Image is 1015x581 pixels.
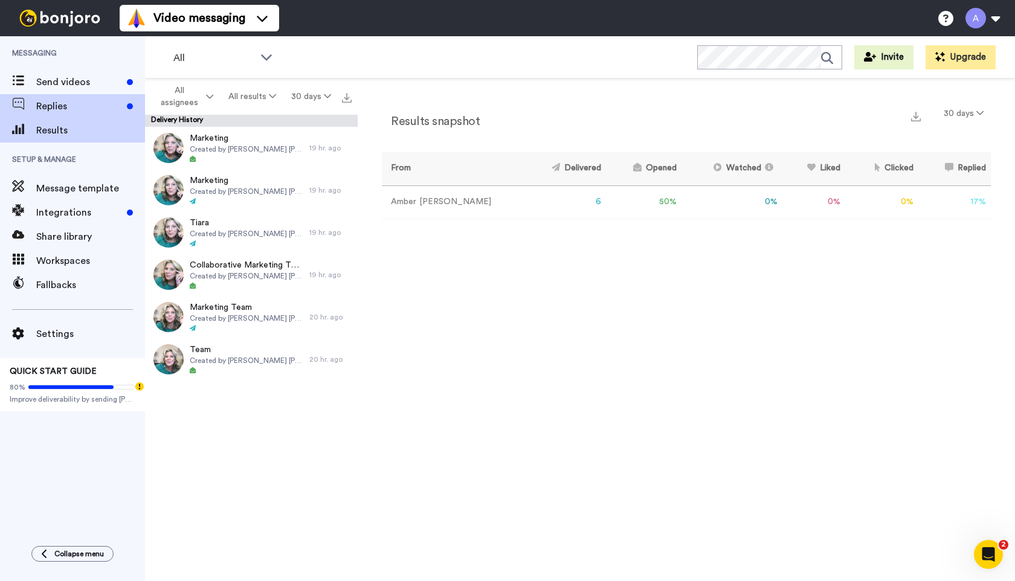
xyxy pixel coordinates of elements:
span: Results [36,123,145,138]
button: All results [221,86,284,108]
div: 20 hr. ago [309,355,352,364]
span: Marketing [190,175,303,187]
span: Created by [PERSON_NAME] [PERSON_NAME] [190,229,303,239]
th: From [382,152,523,185]
span: Send videos [36,75,122,89]
div: 19 hr. ago [309,185,352,195]
th: Opened [606,152,681,185]
td: 50 % [606,185,681,219]
span: QUICK START GUIDE [10,367,97,376]
td: 6 [523,185,606,219]
td: Amber [PERSON_NAME] [382,185,523,219]
span: Marketing [190,132,303,144]
button: Export all results that match these filters now. [338,88,355,106]
a: MarketingCreated by [PERSON_NAME] [PERSON_NAME]19 hr. ago [145,169,358,211]
img: 5091c9de-d15a-45f2-a240-cac0a3ee2374-thumb.jpg [153,175,184,205]
span: Team [190,344,303,356]
img: bj-logo-header-white.svg [14,10,105,27]
td: 0 % [681,185,782,219]
a: Collaborative Marketing TeamCreated by [PERSON_NAME] [PERSON_NAME]19 hr. ago [145,254,358,296]
th: Liked [782,152,845,185]
span: Marketing Team [190,301,303,313]
span: Created by [PERSON_NAME] [PERSON_NAME] [190,271,303,281]
button: All assignees [147,80,221,114]
a: TeamCreated by [PERSON_NAME] [PERSON_NAME]20 hr. ago [145,338,358,380]
span: Workspaces [36,254,145,268]
span: Share library [36,230,145,244]
span: Fallbacks [36,278,145,292]
div: Delivery History [145,115,358,127]
span: Created by [PERSON_NAME] [PERSON_NAME] [190,356,303,365]
td: 0 % [845,185,918,219]
span: Created by [PERSON_NAME] [PERSON_NAME] [190,313,303,323]
td: 17 % [918,185,991,219]
h2: Results snapshot [382,115,480,128]
a: TiaraCreated by [PERSON_NAME] [PERSON_NAME]19 hr. ago [145,211,358,254]
span: 2 [999,540,1008,550]
span: Settings [36,327,145,341]
span: Replies [36,99,122,114]
span: Created by [PERSON_NAME] [PERSON_NAME] [190,187,303,196]
div: 19 hr. ago [309,270,352,280]
span: Message template [36,181,145,196]
span: Collapse menu [54,549,104,559]
button: Collapse menu [31,546,114,562]
img: 087850f0-a3c4-453c-a56c-90729ce81bd4-thumb.jpg [153,344,184,374]
div: 20 hr. ago [309,312,352,322]
div: Tooltip anchor [134,381,145,392]
iframe: Intercom live chat [974,540,1003,569]
button: Export a summary of each team member’s results that match this filter now. [907,107,924,124]
span: Integrations [36,205,122,220]
img: export.svg [911,112,921,121]
th: Watched [681,152,782,185]
button: Upgrade [926,45,996,69]
span: Tiara [190,217,303,229]
th: Delivered [523,152,606,185]
span: Improve deliverability by sending [PERSON_NAME]’s from your own email [10,394,135,404]
img: vm-color.svg [127,8,146,28]
img: 39818ca9-05c9-48c0-8e23-5eb7a7469f7b-thumb.jpg [153,302,184,332]
span: All assignees [155,85,204,109]
button: Invite [854,45,913,69]
span: All [173,51,254,65]
span: Created by [PERSON_NAME] [PERSON_NAME] [190,144,303,154]
td: 0 % [782,185,845,219]
button: 30 days [283,86,338,108]
img: 9165c92b-e392-4cd9-8ece-4902ad3950e6-thumb.jpg [153,260,184,290]
div: 19 hr. ago [309,143,352,153]
a: MarketingCreated by [PERSON_NAME] [PERSON_NAME]19 hr. ago [145,127,358,169]
th: Clicked [845,152,918,185]
button: 30 days [936,103,991,124]
span: Video messaging [153,10,245,27]
span: 80% [10,382,25,392]
img: 993da9bb-a1cd-4e0a-b3a5-02dcdc760270-thumb.jpg [153,217,184,248]
a: Marketing TeamCreated by [PERSON_NAME] [PERSON_NAME]20 hr. ago [145,296,358,338]
span: Collaborative Marketing Team [190,259,303,271]
th: Replied [918,152,991,185]
div: 19 hr. ago [309,228,352,237]
img: export.svg [342,93,352,103]
img: bce28f0b-205a-4ea1-9734-006eed8b6162-thumb.jpg [153,133,184,163]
